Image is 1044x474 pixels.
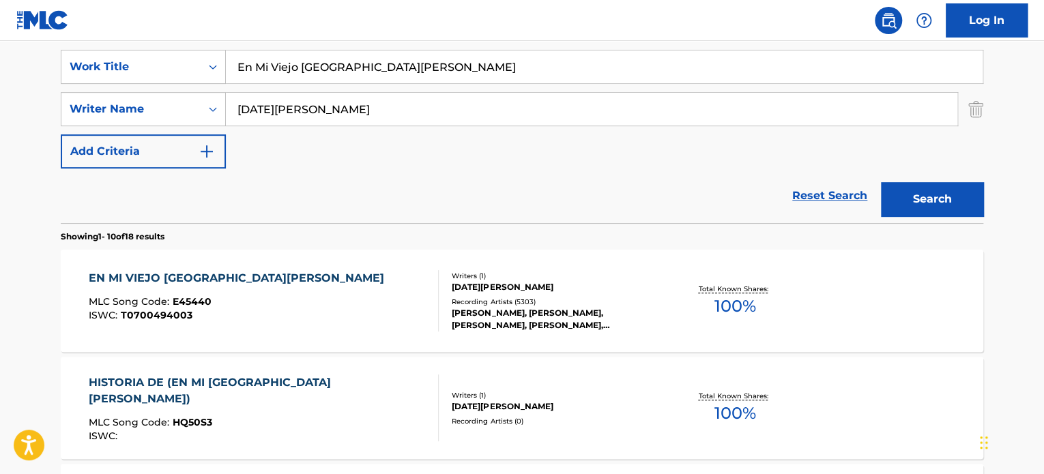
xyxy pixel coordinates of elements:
span: T0700494003 [121,309,192,321]
div: [DATE][PERSON_NAME] [452,281,658,293]
div: Writers ( 1 ) [452,271,658,281]
div: HISTORIA DE (EN MI [GEOGRAPHIC_DATA][PERSON_NAME]) [89,374,428,407]
p: Total Known Shares: [698,284,771,294]
p: Total Known Shares: [698,391,771,401]
div: Recording Artists ( 5303 ) [452,297,658,307]
div: [PERSON_NAME], [PERSON_NAME], [PERSON_NAME], [PERSON_NAME], [PERSON_NAME] [452,307,658,331]
div: Recording Artists ( 0 ) [452,416,658,426]
form: Search Form [61,50,983,223]
div: EN MI VIEJO [GEOGRAPHIC_DATA][PERSON_NAME] [89,270,391,286]
img: help [916,12,932,29]
div: [DATE][PERSON_NAME] [452,400,658,413]
span: ISWC : [89,430,121,442]
a: Log In [946,3,1028,38]
a: Public Search [875,7,902,34]
img: 9d2ae6d4665cec9f34b9.svg [199,143,215,160]
div: Help [910,7,938,34]
div: Writer Name [70,101,192,117]
span: ISWC : [89,309,121,321]
span: HQ50S3 [173,416,212,428]
img: MLC Logo [16,10,69,30]
iframe: Chat Widget [976,409,1044,474]
img: search [880,12,897,29]
span: 100 % [714,294,755,319]
div: Writers ( 1 ) [452,390,658,400]
span: MLC Song Code : [89,416,173,428]
div: Drag [980,422,988,463]
p: Showing 1 - 10 of 18 results [61,231,164,243]
a: HISTORIA DE (EN MI [GEOGRAPHIC_DATA][PERSON_NAME])MLC Song Code:HQ50S3ISWC:Writers (1)[DATE][PERS... [61,357,983,459]
img: Delete Criterion [968,92,983,126]
a: Reset Search [785,181,874,211]
span: MLC Song Code : [89,295,173,308]
span: 100 % [714,401,755,426]
button: Search [881,182,983,216]
span: E45440 [173,295,212,308]
div: Work Title [70,59,192,75]
button: Add Criteria [61,134,226,168]
a: EN MI VIEJO [GEOGRAPHIC_DATA][PERSON_NAME]MLC Song Code:E45440ISWC:T0700494003Writers (1)[DATE][P... [61,250,983,352]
